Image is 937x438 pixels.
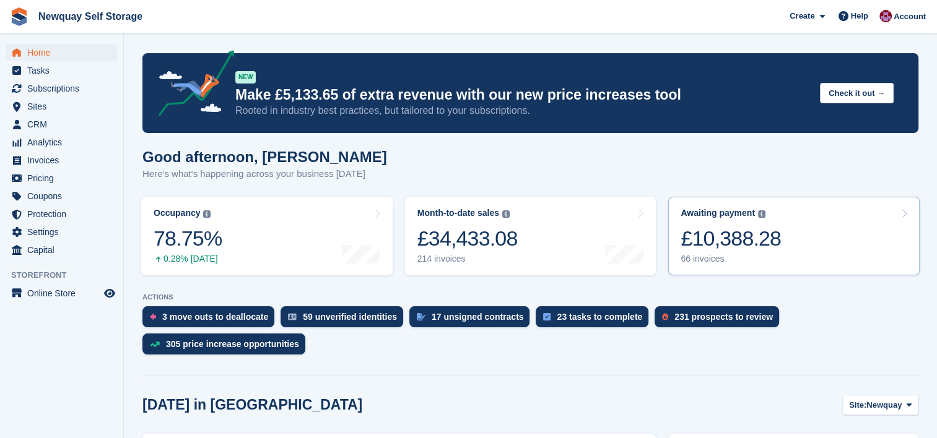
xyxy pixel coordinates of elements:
span: Coupons [27,187,102,205]
a: 231 prospects to review [655,306,785,333]
span: Create [790,10,814,22]
span: Settings [27,223,102,241]
a: menu [6,170,117,187]
span: Help [851,10,868,22]
span: Home [27,44,102,61]
a: menu [6,187,117,205]
a: menu [6,223,117,241]
span: Analytics [27,134,102,151]
a: menu [6,62,117,79]
div: 0.28% [DATE] [154,254,222,264]
img: Paul Upson [879,10,892,22]
a: menu [6,116,117,133]
a: menu [6,241,117,259]
span: Pricing [27,170,102,187]
a: Preview store [102,286,117,301]
a: menu [6,285,117,302]
a: menu [6,152,117,169]
span: Invoices [27,152,102,169]
a: menu [6,44,117,61]
span: CRM [27,116,102,133]
span: Capital [27,241,102,259]
a: 59 unverified identities [281,306,409,333]
div: Awaiting payment [681,208,755,218]
a: menu [6,80,117,97]
a: 17 unsigned contracts [409,306,536,333]
p: Make £5,133.65 of extra revenue with our new price increases tool [235,86,810,104]
div: 17 unsigned contracts [432,312,524,322]
a: Newquay Self Storage [33,6,147,27]
img: icon-info-grey-7440780725fd019a000dd9b08b2336e03edf1995a4989e88bcd33f0948082b44.svg [758,210,765,218]
p: Rooted in industry best practices, but tailored to your subscriptions. [235,104,810,118]
div: £10,388.28 [681,226,781,251]
span: Storefront [11,269,123,281]
div: 305 price increase opportunities [166,339,299,349]
div: Month-to-date sales [417,208,499,218]
span: Sites [27,98,102,115]
div: Occupancy [154,208,200,218]
span: Tasks [27,62,102,79]
span: Newquay [866,399,902,411]
span: Account [894,11,926,23]
img: contract_signature_icon-13c848040528278c33f63329250d36e43548de30e8caae1d1a13099fd9432cc5.svg [417,313,425,320]
div: 214 invoices [417,254,518,264]
a: 3 move outs to deallocate [142,306,281,333]
span: Site: [849,399,866,411]
img: move_outs_to_deallocate_icon-f764333ba52eb49d3ac5e1228854f67142a1ed5810a6f6cc68b1a99e826820c5.svg [150,313,156,320]
img: task-75834270c22a3079a89374b754ae025e5fb1db73e45f91037f5363f120a921f8.svg [543,313,551,320]
a: 23 tasks to complete [536,306,655,333]
img: price-adjustments-announcement-icon-8257ccfd72463d97f412b2fc003d46551f7dbcb40ab6d574587a9cd5c0d94... [148,50,235,121]
div: £34,433.08 [417,226,518,251]
img: verify_identity-adf6edd0f0f0b5bbfe63781bf79b02c33cf7c696d77639b501bdc392416b5a36.svg [288,313,297,320]
a: menu [6,98,117,115]
a: Awaiting payment £10,388.28 66 invoices [668,197,920,275]
span: Subscriptions [27,80,102,97]
h1: Good afternoon, [PERSON_NAME] [142,148,387,165]
a: menu [6,134,117,151]
div: 3 move outs to deallocate [162,312,268,322]
div: 59 unverified identities [303,312,397,322]
p: Here's what's happening across your business [DATE] [142,167,387,181]
img: icon-info-grey-7440780725fd019a000dd9b08b2336e03edf1995a4989e88bcd33f0948082b44.svg [502,210,510,218]
img: price_increase_opportunities-93ffe204e8149a01c8c9dc8f82e8f89637d9d84a8eef4429ea346261dce0b2c0.svg [150,341,160,347]
img: stora-icon-8386f47178a22dfd0bd8f6a31ec36ba5ce8667c1dd55bd0f319d3a0aa187defe.svg [10,7,28,26]
h2: [DATE] in [GEOGRAPHIC_DATA] [142,397,362,413]
button: Check it out → [820,83,894,103]
div: 66 invoices [681,254,781,264]
div: 231 prospects to review [674,312,773,322]
div: 23 tasks to complete [557,312,642,322]
img: icon-info-grey-7440780725fd019a000dd9b08b2336e03edf1995a4989e88bcd33f0948082b44.svg [203,210,211,218]
span: Protection [27,205,102,223]
button: Site: Newquay [842,395,918,415]
a: Occupancy 78.75% 0.28% [DATE] [141,197,393,275]
a: Month-to-date sales £34,433.08 214 invoices [405,197,656,275]
img: prospect-51fa495bee0391a8d652442698ab0144808aea92771e9ea1ae160a38d050c398.svg [662,313,668,320]
a: menu [6,205,117,223]
div: NEW [235,71,256,84]
span: Online Store [27,285,102,302]
p: ACTIONS [142,293,918,301]
a: 305 price increase opportunities [142,333,312,361]
div: 78.75% [154,226,222,251]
